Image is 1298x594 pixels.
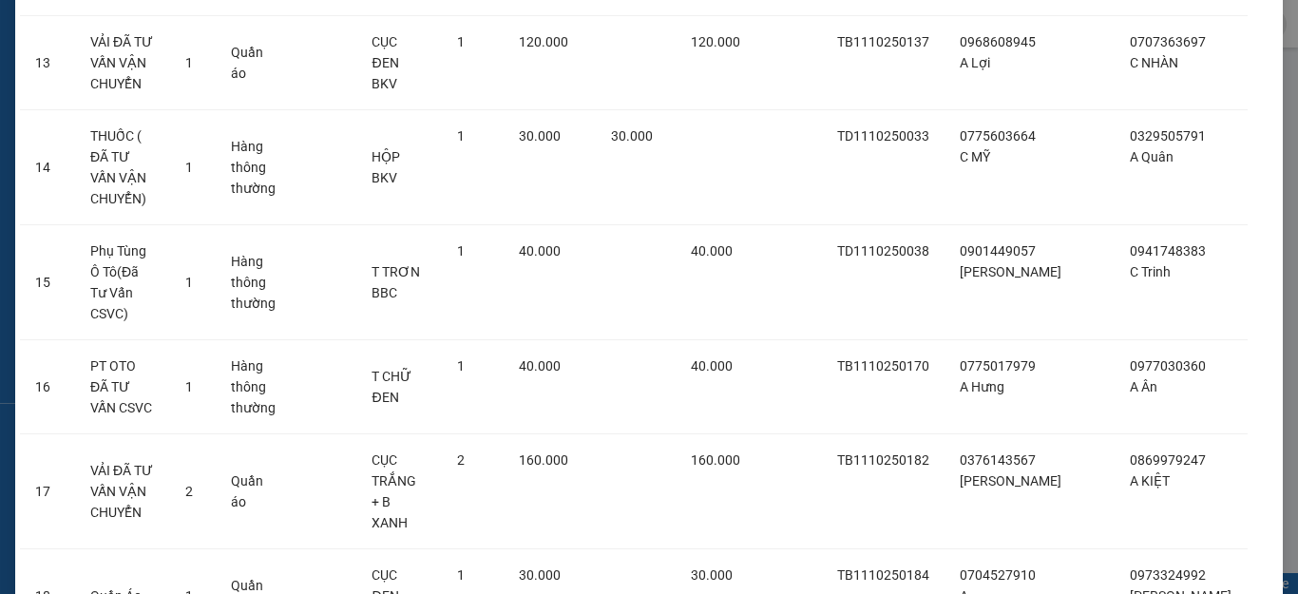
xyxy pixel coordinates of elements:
td: Hàng thông thường [216,110,295,225]
span: A Hưng [960,379,1004,394]
span: 0941748383 [1130,243,1206,259]
span: 0775017979 [960,358,1036,374]
span: [PERSON_NAME] [960,473,1061,489]
span: 0869979247 [1130,452,1206,468]
span: 0329505791 [1130,128,1206,144]
span: 1 [185,379,193,394]
td: Quần áo [216,16,295,110]
span: A Quân [1130,149,1174,164]
td: 16 [20,340,75,434]
span: 0977030360 [1130,358,1206,374]
span: CỤC ĐEN BKV [372,34,398,91]
td: 15 [20,225,75,340]
td: Phụ Tùng Ô Tô(Đã Tư Vấn CSVC) [75,225,170,340]
span: 0775603664 [960,128,1036,144]
span: CỤC TRẮNG + B XANH [372,452,416,530]
span: 160.000 [691,452,740,468]
td: 13 [20,16,75,110]
span: 2 [185,484,193,499]
span: 1 [185,55,193,70]
span: C MỸ [960,149,990,164]
span: 40.000 [519,358,561,374]
span: 0376143567 [960,452,1036,468]
span: T CHỮ ĐEN [372,369,411,405]
span: 40.000 [519,243,561,259]
td: THUỐC ( ĐÃ TƯ VẤN VẬN CHUYỂN) [75,110,170,225]
span: 120.000 [519,34,568,49]
span: TB1110250184 [837,567,929,583]
td: VẢI ĐÃ TƯ VẤN VẬN CHUYỂN [75,16,170,110]
span: 120.000 [691,34,740,49]
span: 1 [457,243,465,259]
span: 1 [185,275,193,290]
span: A Lợi [960,55,990,70]
span: A KIỆT [1130,473,1170,489]
span: 0968608945 [960,34,1036,49]
span: 0901449057 [960,243,1036,259]
span: 1 [185,160,193,175]
span: C Trinh [1130,264,1171,279]
span: 40.000 [691,243,733,259]
span: TD1110250033 [837,128,929,144]
span: 1 [457,34,465,49]
span: TB1110250137 [837,34,929,49]
span: 2 [457,452,465,468]
td: Quần áo [216,434,295,549]
span: 30.000 [519,567,561,583]
span: 40.000 [691,358,733,374]
span: 1 [457,128,465,144]
span: TB1110250182 [837,452,929,468]
span: 30.000 [691,567,733,583]
td: Hàng thông thường [216,340,295,434]
td: VẢI ĐÃ TƯ VẤN VẬN CHUYỂN [75,434,170,549]
span: 1 [457,567,465,583]
span: 30.000 [611,128,653,144]
span: 1 [457,358,465,374]
span: TB1110250170 [837,358,929,374]
span: A Ân [1130,379,1157,394]
td: 14 [20,110,75,225]
span: TD1110250038 [837,243,929,259]
span: C NHÀN [1130,55,1178,70]
span: 0704527910 [960,567,1036,583]
span: 160.000 [519,452,568,468]
span: HỘP BKV [372,149,400,185]
span: 0707363697 [1130,34,1206,49]
td: Hàng thông thường [216,225,295,340]
span: [PERSON_NAME] [960,264,1061,279]
span: T TRƠN BBC [372,264,420,300]
td: 17 [20,434,75,549]
td: PT OTO ĐÃ TƯ VẤN CSVC [75,340,170,434]
span: 0973324992 [1130,567,1206,583]
span: 30.000 [519,128,561,144]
